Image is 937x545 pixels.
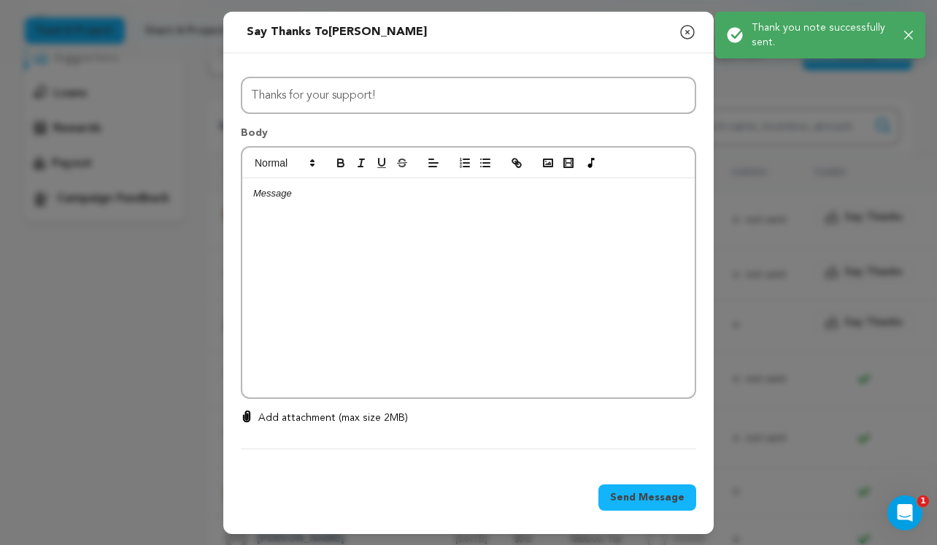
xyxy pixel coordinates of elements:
[598,484,696,511] button: Send Message
[752,20,892,50] p: Thank you note successfully sent.
[241,126,696,146] p: Body
[887,495,922,530] iframe: Intercom live chat
[610,490,685,505] span: Send Message
[241,77,696,114] input: Subject
[917,495,929,507] span: 1
[258,411,408,425] p: Add attachment (max size 2MB)
[247,23,427,41] div: Say thanks to
[328,26,427,38] span: [PERSON_NAME]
